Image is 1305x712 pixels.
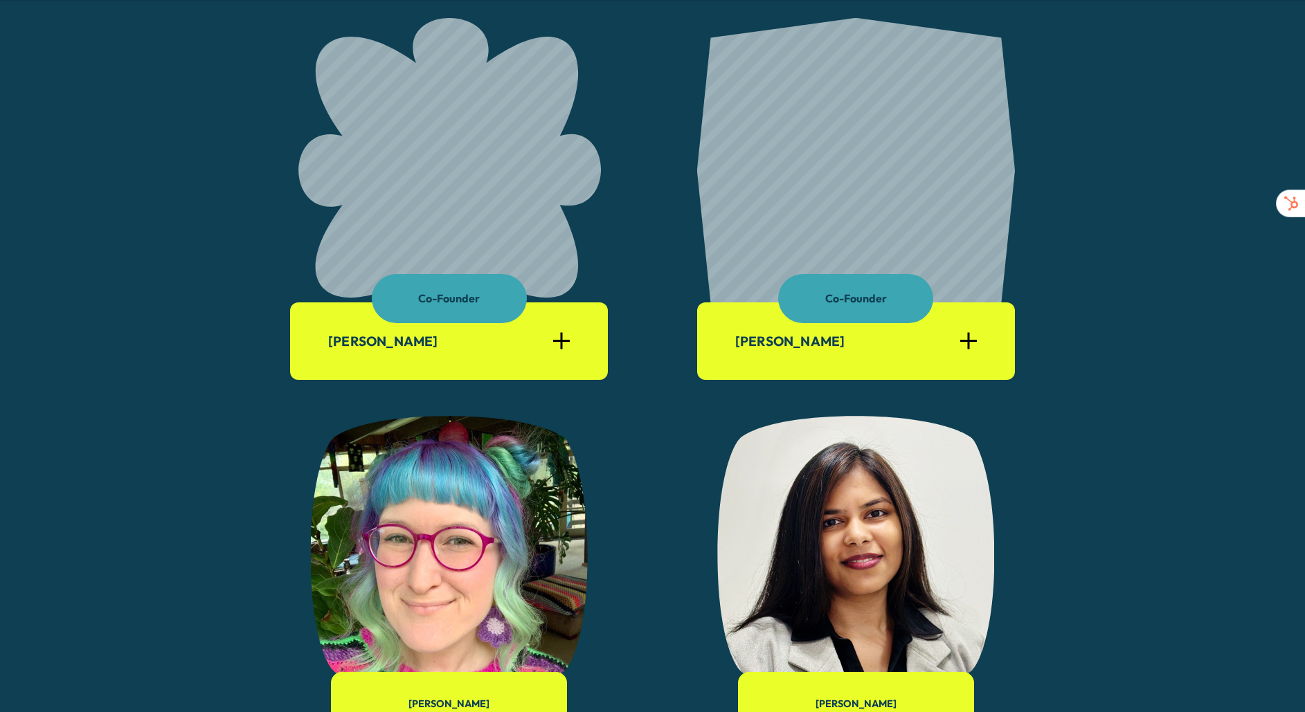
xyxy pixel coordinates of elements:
strong: Co-Founder [418,291,480,305]
span: [PERSON_NAME] [328,333,553,349]
span: [PERSON_NAME] [735,333,960,349]
strong: [PERSON_NAME] [408,697,489,710]
strong: [PERSON_NAME] [816,697,897,710]
strong: Co-Founder [825,291,887,305]
button: [PERSON_NAME] [735,322,977,360]
button: [PERSON_NAME] [328,322,570,360]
